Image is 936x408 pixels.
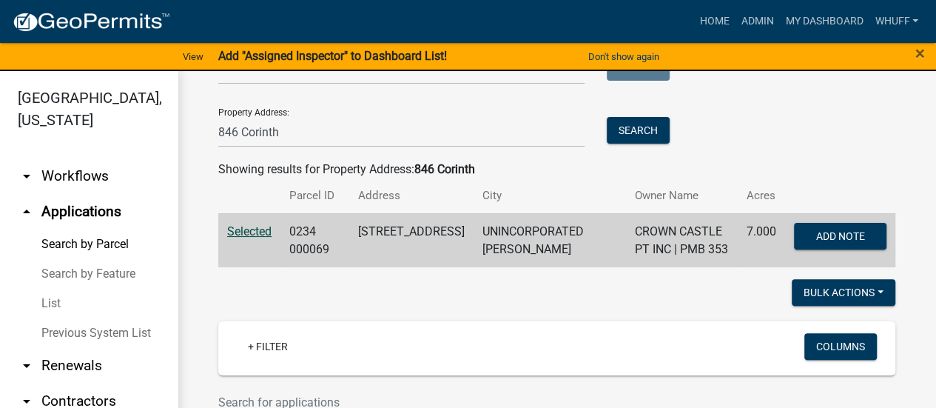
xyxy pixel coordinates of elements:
[18,357,36,375] i: arrow_drop_down
[280,213,349,267] td: 0234 000069
[349,213,474,267] td: [STREET_ADDRESS]
[626,178,738,213] th: Owner Name
[815,230,864,241] span: Add Note
[177,44,209,69] a: View
[738,178,785,213] th: Acres
[582,44,665,69] button: Don't show again
[626,213,738,267] td: CROWN CASTLE PT INC | PMB 353
[738,213,785,267] td: 7.000
[607,117,670,144] button: Search
[735,7,779,36] a: Admin
[779,7,869,36] a: My Dashboard
[227,224,272,238] a: Selected
[218,49,447,63] strong: Add "Assigned Inspector" to Dashboard List!
[869,7,924,36] a: whuff
[915,43,925,64] span: ×
[474,178,626,213] th: City
[18,167,36,185] i: arrow_drop_down
[792,279,895,306] button: Bulk Actions
[280,178,349,213] th: Parcel ID
[349,178,474,213] th: Address
[794,223,886,250] button: Add Note
[236,333,300,360] a: + Filter
[474,213,626,267] td: UNINCORPORATED [PERSON_NAME]
[693,7,735,36] a: Home
[414,162,475,176] strong: 846 Corinth
[804,333,877,360] button: Columns
[915,44,925,62] button: Close
[18,203,36,221] i: arrow_drop_up
[218,161,895,178] div: Showing results for Property Address:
